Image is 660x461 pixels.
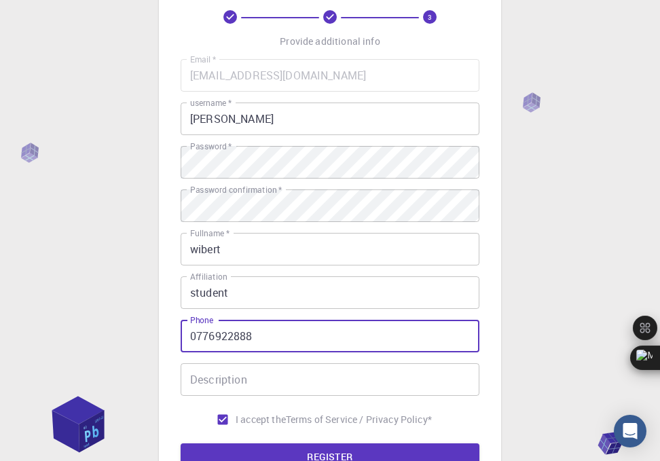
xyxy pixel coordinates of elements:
[280,35,380,48] p: Provide additional info
[190,97,232,109] label: username
[236,413,286,426] span: I accept the
[190,271,227,282] label: Affiliation
[190,141,232,152] label: Password
[286,413,432,426] p: Terms of Service / Privacy Policy *
[190,314,213,326] label: Phone
[190,184,282,196] label: Password confirmation
[428,12,432,22] text: 3
[190,227,230,239] label: Fullname
[614,415,646,447] div: Open Intercom Messenger
[286,413,432,426] a: Terms of Service / Privacy Policy*
[190,54,216,65] label: Email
